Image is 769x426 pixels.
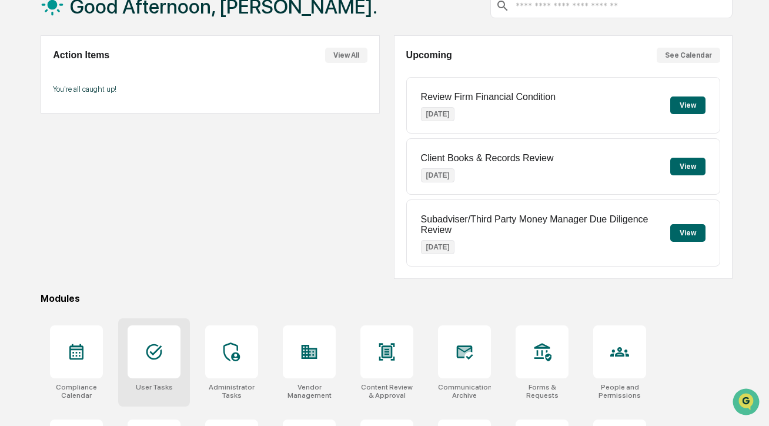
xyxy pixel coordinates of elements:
span: Pylon [117,199,142,208]
p: You're all caught up! [53,85,367,94]
div: We're available if you need us! [40,102,149,111]
button: View [670,158,706,175]
a: Powered byPylon [83,199,142,208]
div: Content Review & Approval [360,383,413,400]
p: How can we help? [12,25,214,44]
h2: Upcoming [406,50,452,61]
p: [DATE] [421,168,455,182]
p: Review Firm Financial Condition [421,92,556,102]
div: 🔎 [12,172,21,181]
div: Compliance Calendar [50,383,103,400]
div: People and Permissions [593,383,646,400]
button: See Calendar [657,48,720,63]
a: 🖐️Preclearance [7,144,81,165]
span: Attestations [97,148,146,160]
p: [DATE] [421,107,455,121]
a: 🗄️Attestations [81,144,151,165]
div: Modules [41,293,733,304]
div: 🗄️ [85,149,95,159]
h2: Action Items [53,50,109,61]
div: Communications Archive [438,383,491,400]
button: Start new chat [200,94,214,108]
p: Subadviser/Third Party Money Manager Due Diligence Review [421,214,671,235]
div: Administrator Tasks [205,383,258,400]
img: 1746055101610-c473b297-6a78-478c-a979-82029cc54cd1 [12,90,33,111]
div: 🖐️ [12,149,21,159]
button: View [670,224,706,242]
div: Vendor Management [283,383,336,400]
span: Preclearance [24,148,76,160]
a: 🔎Data Lookup [7,166,79,187]
div: Forms & Requests [516,383,569,400]
span: Data Lookup [24,171,74,182]
p: [DATE] [421,240,455,254]
button: View All [325,48,367,63]
p: Client Books & Records Review [421,153,554,164]
div: Start new chat [40,90,193,102]
div: User Tasks [136,383,173,391]
button: View [670,96,706,114]
iframe: Open customer support [731,387,763,419]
